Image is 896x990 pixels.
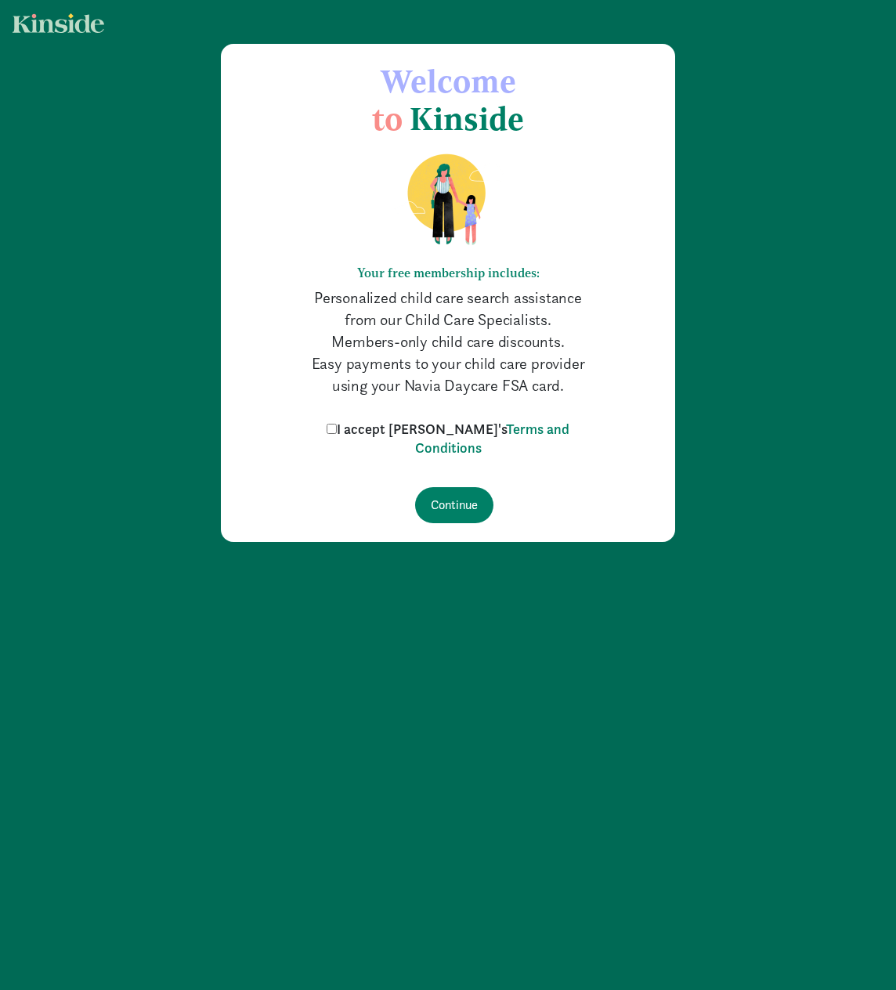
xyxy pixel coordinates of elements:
[298,331,599,352] p: Members-only child care discounts.
[372,99,403,138] span: to
[381,62,516,100] span: Welcome
[13,13,104,33] img: light.svg
[415,487,493,523] input: Continue
[323,420,573,457] label: I accept [PERSON_NAME]'s
[388,153,508,247] img: illustration-mom-daughter.png
[298,287,599,331] p: Personalized child care search assistance from our Child Care Specialists.
[298,352,599,396] p: Easy payments to your child care provider using your Navia Daycare FSA card.
[298,266,599,280] h6: Your free membership includes:
[410,99,524,138] span: Kinside
[327,424,337,434] input: I accept [PERSON_NAME]'sTerms and Conditions
[415,420,570,457] a: Terms and Conditions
